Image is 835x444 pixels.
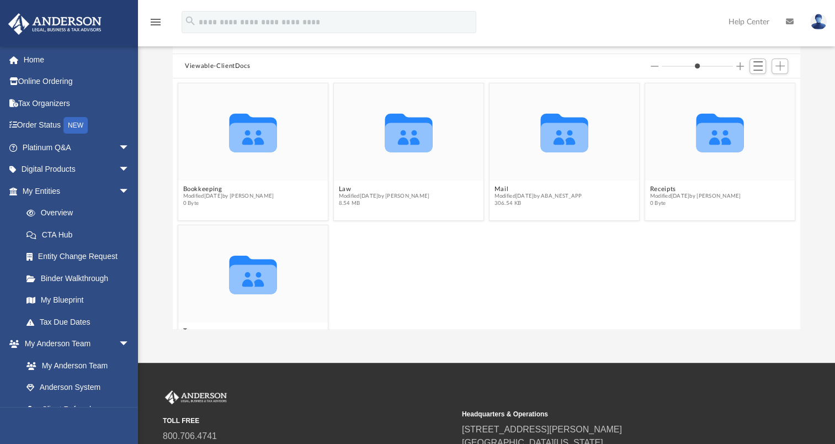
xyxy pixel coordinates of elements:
button: Mail [494,186,582,193]
span: arrow_drop_down [119,158,141,181]
a: Tax Due Dates [15,311,146,333]
button: Decrease column size [651,62,658,70]
a: Online Ordering [8,71,146,93]
span: Modified [DATE] by [PERSON_NAME] [339,193,430,200]
button: Receipts [650,186,741,193]
button: Switch to List View [749,59,766,74]
span: arrow_drop_down [119,333,141,356]
a: [STREET_ADDRESS][PERSON_NAME] [462,425,622,434]
div: grid [173,78,800,329]
a: My Anderson Teamarrow_drop_down [8,333,141,355]
span: Modified [DATE] by ABA_NEST_APP [494,193,582,200]
a: 800.706.4741 [163,431,217,441]
input: Column size [662,62,733,70]
button: Add [772,59,788,74]
a: menu [149,21,162,29]
span: 306.54 KB [494,200,582,207]
a: Platinum Q&Aarrow_drop_down [8,136,146,158]
div: NEW [63,117,88,134]
button: Bookkeeping [183,186,274,193]
a: My Blueprint [15,289,141,311]
a: CTA Hub [15,224,146,246]
a: Anderson System [15,377,141,399]
a: My Anderson Team [15,355,135,377]
span: arrow_drop_down [119,136,141,159]
a: My Entitiesarrow_drop_down [8,180,146,202]
button: Increase column size [736,62,744,70]
small: TOLL FREE [163,416,454,426]
span: arrow_drop_down [119,180,141,203]
button: Tax [183,327,274,335]
span: 8.54 MB [339,200,430,207]
span: Modified [DATE] by [PERSON_NAME] [183,193,274,200]
a: Home [8,49,146,71]
span: 0 Byte [183,200,274,207]
button: Viewable-ClientDocs [185,61,250,71]
span: Modified [DATE] by [PERSON_NAME] [650,193,741,200]
a: Entity Change Request [15,246,146,268]
a: Digital Productsarrow_drop_down [8,158,146,181]
img: User Pic [810,14,827,30]
img: Anderson Advisors Platinum Portal [5,13,105,35]
a: Overview [15,202,146,224]
img: Anderson Advisors Platinum Portal [163,390,229,405]
a: Order StatusNEW [8,114,146,137]
small: Headquarters & Operations [462,409,753,419]
i: search [184,15,196,27]
span: 0 Byte [650,200,741,207]
a: Client Referrals [15,398,141,420]
a: Binder Walkthrough [15,267,146,289]
i: menu [149,15,162,29]
a: Tax Organizers [8,92,146,114]
button: Law [339,186,430,193]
